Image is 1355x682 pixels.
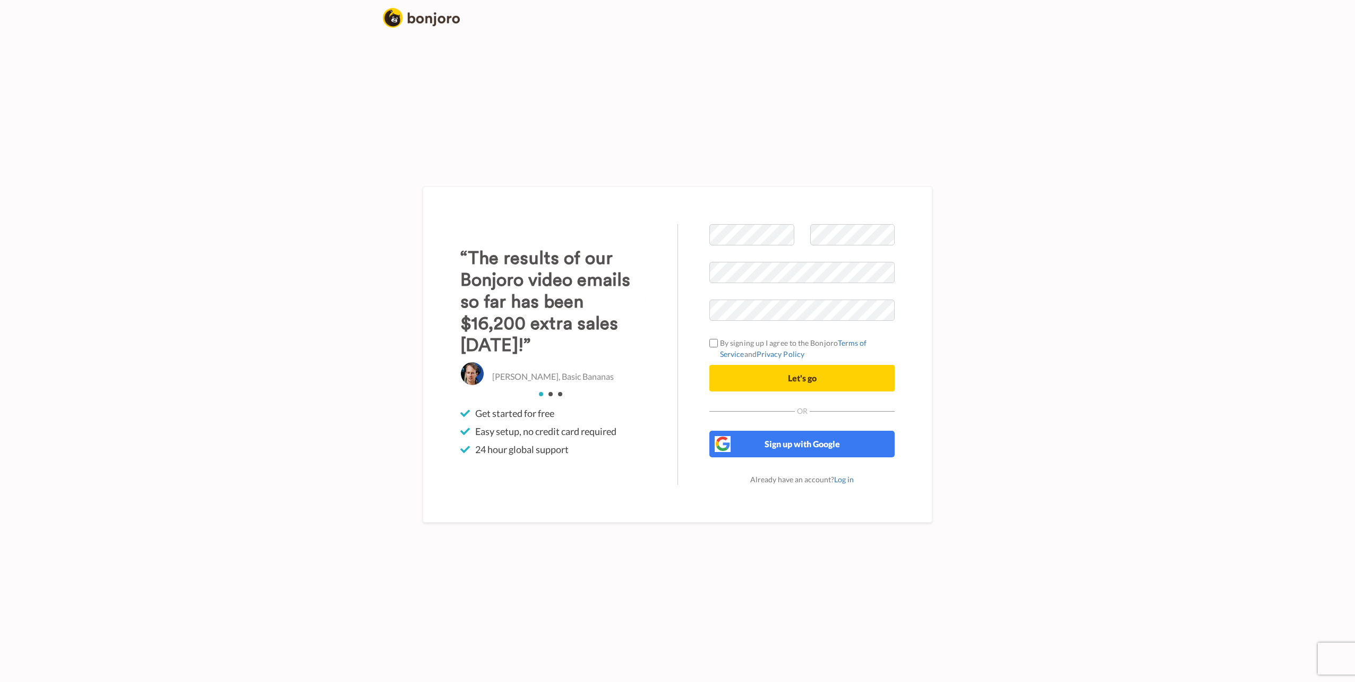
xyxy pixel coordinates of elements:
span: Sign up with Google [765,439,840,449]
span: Get started for free [475,407,554,420]
keeper-lock: Open Keeper Popup [775,228,788,241]
a: Log in [834,475,854,484]
button: Let's go [709,365,895,391]
button: Sign up with Google [709,431,895,457]
img: Christo Hall, Basic Bananas [460,362,484,386]
span: Easy setup, no credit card required [475,425,616,438]
input: By signing up I agree to the BonjoroTerms of ServiceandPrivacy Policy [709,339,718,347]
label: By signing up I agree to the Bonjoro and [709,337,895,360]
span: Let's go [788,373,817,383]
img: logo_full.png [383,8,460,28]
p: [PERSON_NAME], Basic Bananas [492,371,614,383]
a: Terms of Service [720,338,867,359]
span: 24 hour global support [475,443,569,456]
h3: “The results of our Bonjoro video emails so far has been $16,200 extra sales [DATE]!” [460,248,646,356]
span: Or [795,407,810,415]
span: Already have an account? [750,475,854,484]
a: Privacy Policy [757,349,804,359]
